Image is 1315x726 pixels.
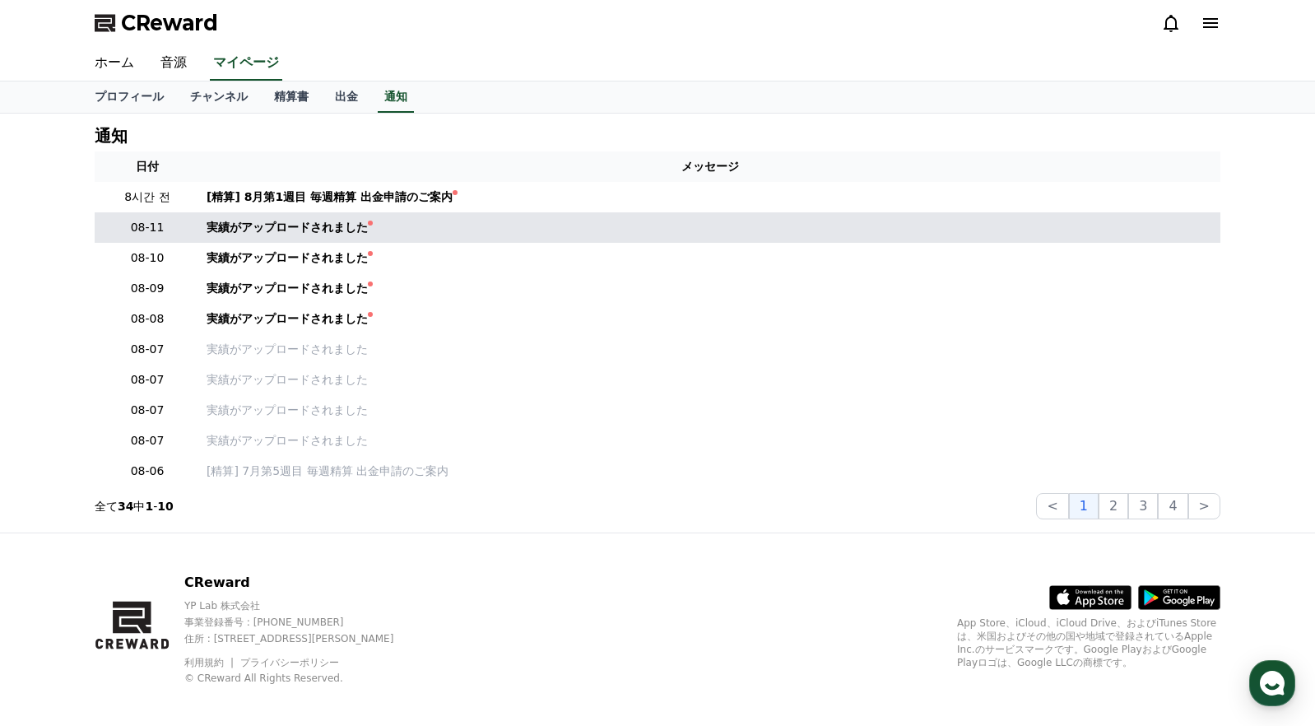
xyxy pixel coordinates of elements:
[207,249,1214,267] a: 実績がアップロードされました
[118,500,133,513] strong: 34
[157,500,173,513] strong: 10
[207,280,1214,297] a: 実績がアップロードされました
[184,632,422,645] p: 住所 : [STREET_ADDRESS][PERSON_NAME]
[207,280,368,297] div: 実績がアップロードされました
[184,657,236,668] a: 利用規約
[95,151,200,182] th: 日付
[121,10,218,36] span: CReward
[244,547,284,560] span: Settings
[184,599,422,612] p: YP Lab 株式会社
[207,219,1214,236] a: 実績がアップロードされました
[207,310,368,328] div: 実績がアップロードされました
[1036,493,1068,519] button: <
[81,46,147,81] a: ホーム
[101,280,193,297] p: 08-09
[207,188,453,206] div: [精算] 8月第1週目 毎週精算 出金申請のご案内
[95,498,174,514] p: 全て 中 -
[177,81,261,113] a: チャンネル
[137,547,185,561] span: Messages
[101,219,193,236] p: 08-11
[207,249,368,267] div: 実績がアップロードされました
[5,522,109,563] a: Home
[378,81,414,113] a: 通知
[81,81,177,113] a: プロフィール
[184,616,422,629] p: 事業登録番号 : [PHONE_NUMBER]
[1069,493,1099,519] button: 1
[184,672,422,685] p: © CReward All Rights Reserved.
[101,310,193,328] p: 08-08
[1188,493,1220,519] button: >
[101,432,193,449] p: 08-07
[101,371,193,389] p: 08-07
[207,341,1214,358] a: 実績がアップロードされました
[207,432,1214,449] a: 実績がアップロードされました
[101,249,193,267] p: 08-10
[145,500,153,513] strong: 1
[207,310,1214,328] a: 実績がアップロードされました
[322,81,371,113] a: 出金
[207,371,1214,389] a: 実績がアップロードされました
[101,341,193,358] p: 08-07
[1099,493,1128,519] button: 2
[1128,493,1158,519] button: 3
[207,402,1214,419] a: 実績がアップロードされました
[1158,493,1187,519] button: 4
[109,522,212,563] a: Messages
[147,46,200,81] a: 音源
[957,617,1220,669] p: App Store、iCloud、iCloud Drive、およびiTunes Storeは、米国およびその他の国や地域で登録されているApple Inc.のサービスマークです。Google P...
[207,188,1214,206] a: [精算] 8月第1週目 毎週精算 出金申請のご案内
[184,573,422,593] p: CReward
[261,81,322,113] a: 精算書
[101,188,193,206] p: 8시간 전
[42,547,71,560] span: Home
[207,219,368,236] div: 実績がアップロードされました
[95,127,128,145] h4: 通知
[240,657,339,668] a: プライバシーポリシー
[101,463,193,480] p: 08-06
[212,522,316,563] a: Settings
[207,463,1214,480] a: [精算] 7月第5週目 毎週精算 出金申請のご案内
[95,10,218,36] a: CReward
[200,151,1220,182] th: メッセージ
[101,402,193,419] p: 08-07
[210,46,282,81] a: マイページ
